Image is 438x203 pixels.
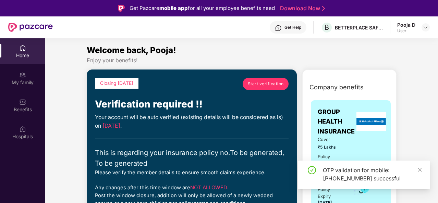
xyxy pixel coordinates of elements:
div: Please verify the member details to ensure smooth claims experience. [95,169,289,177]
span: GROUP HEALTH INSURANCE [318,107,355,136]
img: svg+xml;base64,PHN2ZyBpZD0iRHJvcGRvd24tMzJ4MzIiIHhtbG5zPSJodHRwOi8vd3d3LnczLm9yZy8yMDAwL3N2ZyIgd2... [423,25,428,30]
div: User [397,28,415,34]
div: Enjoy your benefits! [87,57,397,64]
span: Closing [DATE] [100,80,133,86]
div: Get Pazcare for all your employee benefits need [130,4,275,12]
div: Get Help [284,25,301,30]
a: Download Now [280,5,323,12]
span: close [417,167,422,172]
div: Your account will be auto verified (existing details will be considered as is) on . [95,113,289,130]
span: check-circle [308,166,316,174]
div: This is regarding your insurance policy no. To be generated, To be generated [95,148,289,169]
div: BETTERPLACE SAFETY SOLUTIONS PRIVATE LIMITED [335,24,383,31]
div: Policy issued [318,153,343,167]
span: [DATE] [102,123,120,129]
div: Verification required !! [95,97,289,112]
img: svg+xml;base64,PHN2ZyBpZD0iSG9zcGl0YWxzIiB4bWxucz0iaHR0cDovL3d3dy53My5vcmcvMjAwMC9zdmciIHdpZHRoPS... [19,126,26,132]
span: Welcome back, Pooja! [87,45,176,55]
a: Start verification [243,78,289,90]
div: OTP validation for mobile: [PHONE_NUMBER] successful [323,166,422,182]
img: svg+xml;base64,PHN2ZyB3aWR0aD0iMjAiIGhlaWdodD0iMjAiIHZpZXdCb3g9IjAgMCAyMCAyMCIgZmlsbD0ibm9uZSIgeG... [19,72,26,78]
img: New Pazcare Logo [8,23,53,32]
span: NOT ALLOWED [190,185,227,191]
img: insurerLogo [356,112,386,131]
span: B [325,23,329,31]
span: Cover [318,136,343,143]
img: Logo [118,5,125,12]
div: Pooja D [397,22,415,28]
img: svg+xml;base64,PHN2ZyBpZD0iQmVuZWZpdHMiIHhtbG5zPSJodHRwOi8vd3d3LnczLm9yZy8yMDAwL3N2ZyIgd2lkdGg9Ij... [19,99,26,105]
strong: mobile app [159,5,188,11]
span: Company benefits [309,83,364,92]
img: svg+xml;base64,PHN2ZyBpZD0iSGVscC0zMngzMiIgeG1sbnM9Imh0dHA6Ly93d3cudzMub3JnLzIwMDAvc3ZnIiB3aWR0aD... [275,25,282,31]
img: svg+xml;base64,PHN2ZyBpZD0iSG9tZSIgeG1sbnM9Imh0dHA6Ly93d3cudzMub3JnLzIwMDAvc3ZnIiB3aWR0aD0iMjAiIG... [19,45,26,51]
img: Stroke [322,5,325,12]
span: ₹5 Lakhs [318,144,343,151]
span: Start verification [248,80,284,87]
